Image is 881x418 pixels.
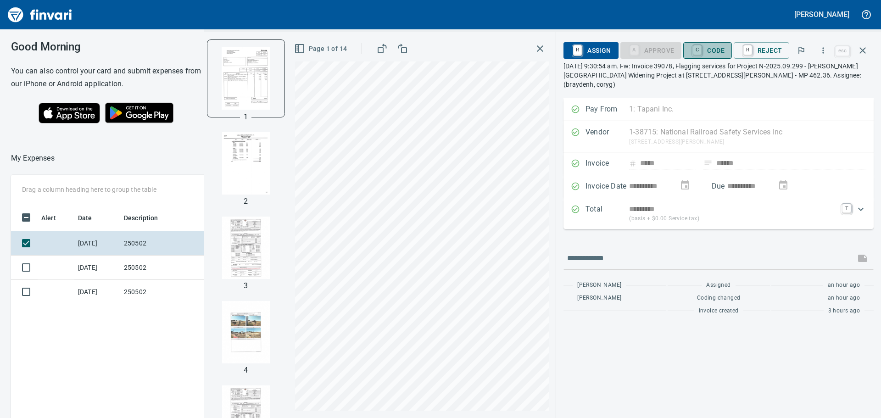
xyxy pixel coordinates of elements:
span: Description [124,212,170,223]
span: Description [124,212,158,223]
a: C [693,45,702,55]
span: Date [78,212,104,223]
span: Assign [571,43,611,58]
td: AP Invoices [203,256,272,280]
div: Coding Required [620,46,682,54]
nav: breadcrumb [11,153,55,164]
img: Page 2 [215,132,277,195]
p: 4 [244,365,248,376]
img: Finvari [6,4,74,26]
span: Date [78,212,92,223]
span: [PERSON_NAME] [577,294,621,303]
button: RReject [734,42,789,59]
span: Alert [41,212,68,223]
a: T [842,204,851,213]
a: esc [836,46,849,56]
span: an hour ago [828,294,860,303]
span: Coding changed [697,294,741,303]
span: Alert [41,212,56,223]
p: (basis + $0.00 Service tax) [629,214,836,223]
h3: Good Morning [11,40,206,53]
img: Download on the App Store [39,103,100,123]
span: Page 1 of 14 [296,43,347,55]
h5: [PERSON_NAME] [794,10,849,19]
button: More [813,40,833,61]
td: [DATE] [74,280,120,304]
a: R [743,45,752,55]
span: 3 hours ago [828,307,860,316]
a: R [573,45,582,55]
td: 250502 [120,231,203,256]
img: Page 4 [215,301,277,363]
p: 3 [244,280,248,291]
span: an hour ago [828,281,860,290]
span: Invoice created [699,307,739,316]
p: Total [585,204,629,223]
img: Page 3 [215,217,277,279]
td: [DATE] [74,231,120,256]
p: [DATE] 9:30:54 am. Fw: Invoice 39078, Flagging services for Project N-2025.09.299 - [PERSON_NAME]... [563,61,874,89]
span: Reject [741,43,782,58]
span: Close invoice [833,39,874,61]
td: [DATE] [74,256,120,280]
span: Assigned [706,281,730,290]
td: AP Invoices [203,280,272,304]
td: 250502 [120,256,203,280]
span: Code [691,43,725,58]
img: Page 1 [215,47,277,110]
span: [PERSON_NAME] [577,281,621,290]
p: My Expenses [11,153,55,164]
span: This records your message into the invoice and notifies anyone mentioned [852,247,874,269]
h6: You can also control your card and submit expenses from our iPhone or Android application. [11,65,206,90]
td: 250502 [120,280,203,304]
button: Page 1 of 14 [292,40,351,57]
td: AP Invoices [203,231,272,256]
p: 2 [244,196,248,207]
button: [PERSON_NAME] [792,7,852,22]
button: CCode [683,42,732,59]
div: Expand [563,198,874,229]
button: RAssign [563,42,618,59]
p: 1 [244,111,248,123]
p: Drag a column heading here to group the table [22,185,156,194]
button: Flag [791,40,811,61]
img: Get it on Google Play [100,98,179,128]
